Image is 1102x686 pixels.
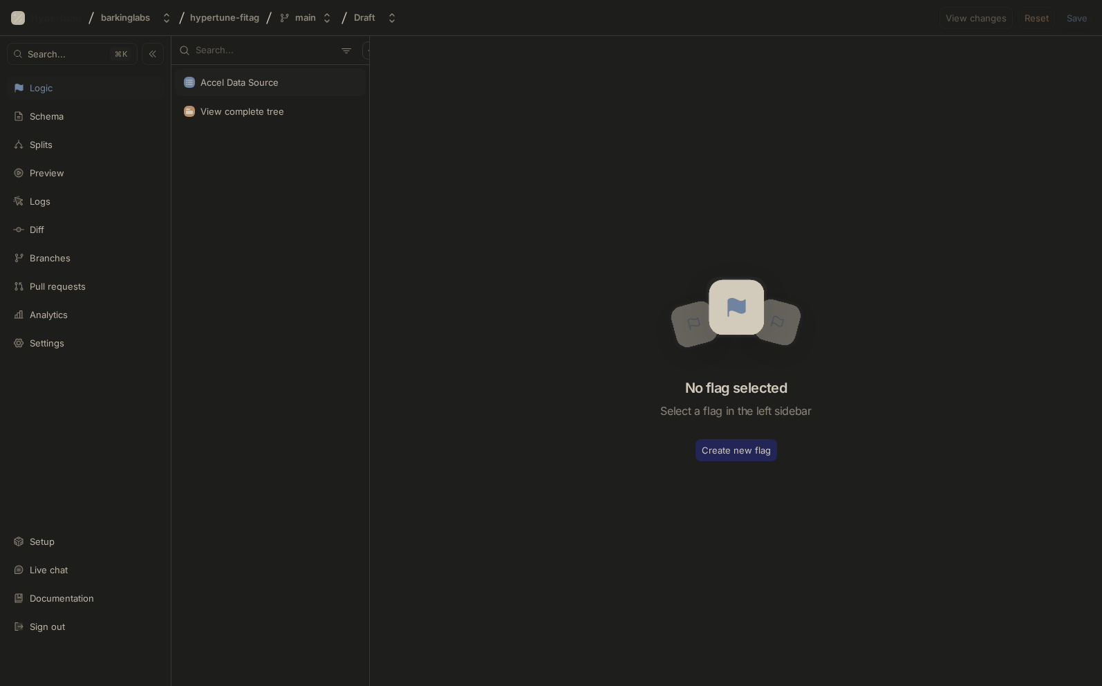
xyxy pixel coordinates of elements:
[30,536,55,547] div: Setup
[1067,14,1087,22] span: Save
[273,6,338,29] button: main
[30,82,53,93] div: Logic
[101,12,150,24] div: barkinglabs
[702,446,771,454] span: Create new flag
[30,224,44,235] div: Diff
[30,564,68,575] div: Live chat
[28,50,66,58] span: Search...
[946,14,1007,22] span: View changes
[7,586,164,610] a: Documentation
[30,196,50,207] div: Logs
[30,111,64,122] div: Schema
[295,12,316,24] div: main
[354,12,375,24] div: Draft
[30,621,65,632] div: Sign out
[30,252,71,263] div: Branches
[200,77,279,88] div: Accel Data Source
[685,378,787,398] h3: No flag selected
[200,106,284,117] div: View complete tree
[348,6,403,29] button: Draft
[940,7,1013,29] button: View changes
[695,439,777,461] button: Create new flag
[30,139,53,150] div: Splits
[1061,7,1094,29] button: Save
[1018,7,1055,29] button: Reset
[196,44,336,57] input: Search...
[30,337,64,349] div: Settings
[190,12,259,22] span: hypertune-fitag
[660,398,811,423] h5: Select a flag in the left sidebar
[30,167,64,178] div: Preview
[30,309,68,320] div: Analytics
[7,43,138,65] button: Search...K
[95,6,178,29] button: barkinglabs
[110,47,131,61] div: K
[1025,14,1049,22] span: Reset
[30,281,86,292] div: Pull requests
[30,593,94,604] div: Documentation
